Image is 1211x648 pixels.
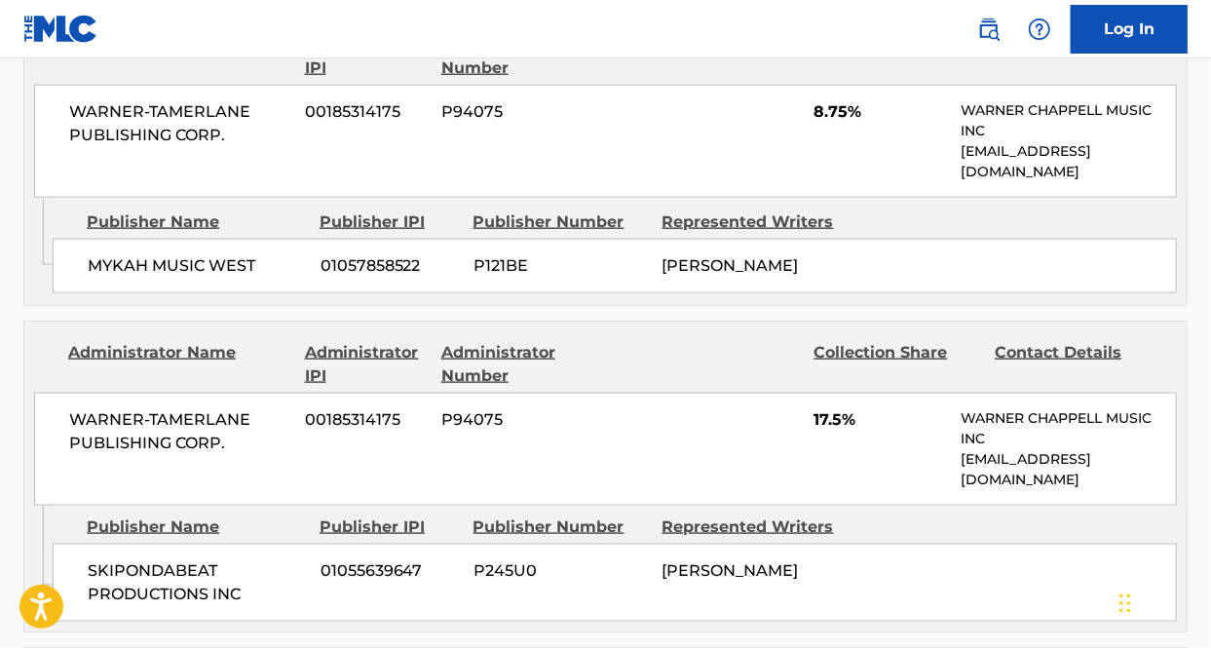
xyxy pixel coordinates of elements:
[1020,10,1059,49] div: Help
[969,10,1008,49] a: Public Search
[305,341,427,388] div: Administrator IPI
[662,210,837,234] div: Represented Writers
[441,100,607,124] span: P94075
[1114,554,1211,648] iframe: Chat Widget
[662,561,799,580] span: [PERSON_NAME]
[305,408,427,432] span: 00185314175
[473,515,648,539] div: Publisher Number
[473,254,648,278] span: P121BE
[814,341,981,388] div: Collection Share
[662,256,799,275] span: [PERSON_NAME]
[962,408,1176,449] p: WARNER CHAPPELL MUSIC INC
[88,559,305,606] span: SKIPONDABEAT PRODUCTIONS INC
[1071,5,1188,54] a: Log In
[962,141,1176,182] p: [EMAIL_ADDRESS][DOMAIN_NAME]
[305,100,427,124] span: 00185314175
[814,100,946,124] span: 8.75%
[321,254,459,278] span: 01057858522
[441,341,608,388] div: Administrator Number
[69,408,290,455] span: WARNER-TAMERLANE PUBLISHING CORP.
[977,18,1001,41] img: search
[23,15,98,43] img: MLC Logo
[962,449,1176,490] p: [EMAIL_ADDRESS][DOMAIN_NAME]
[962,100,1176,141] p: WARNER CHAPPELL MUSIC INC
[320,515,459,539] div: Publisher IPI
[88,254,305,278] span: MYKAH MUSIC WEST
[321,559,459,583] span: 01055639647
[320,210,459,234] div: Publisher IPI
[1028,18,1051,41] img: help
[441,408,607,432] span: P94075
[473,210,648,234] div: Publisher Number
[87,210,305,234] div: Publisher Name
[1119,574,1131,632] div: Drag
[814,408,946,432] span: 17.5%
[68,341,290,388] div: Administrator Name
[995,341,1161,388] div: Contact Details
[473,559,648,583] span: P245U0
[87,515,305,539] div: Publisher Name
[662,515,837,539] div: Represented Writers
[69,100,290,147] span: WARNER-TAMERLANE PUBLISHING CORP.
